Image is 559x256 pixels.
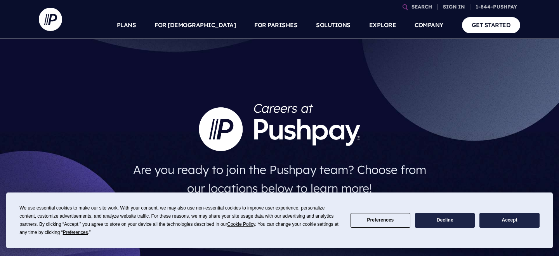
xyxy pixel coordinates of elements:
div: We use essential cookies to make our site work. With your consent, we may also use non-essential ... [19,204,341,237]
button: Accept [479,213,539,228]
a: EXPLORE [369,12,396,39]
a: GET STARTED [462,17,521,33]
div: Cookie Consent Prompt [6,192,553,248]
a: COMPANY [415,12,443,39]
a: FOR PARISHES [254,12,297,39]
a: SOLUTIONS [316,12,351,39]
span: Cookie Policy [227,222,255,227]
h4: Are you ready to join the Pushpay team? Choose from our locations below to learn more! [125,157,434,201]
button: Decline [415,213,475,228]
a: PLANS [117,12,136,39]
a: FOR [DEMOGRAPHIC_DATA] [155,12,236,39]
span: Preferences [63,230,88,235]
button: Preferences [351,213,410,228]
